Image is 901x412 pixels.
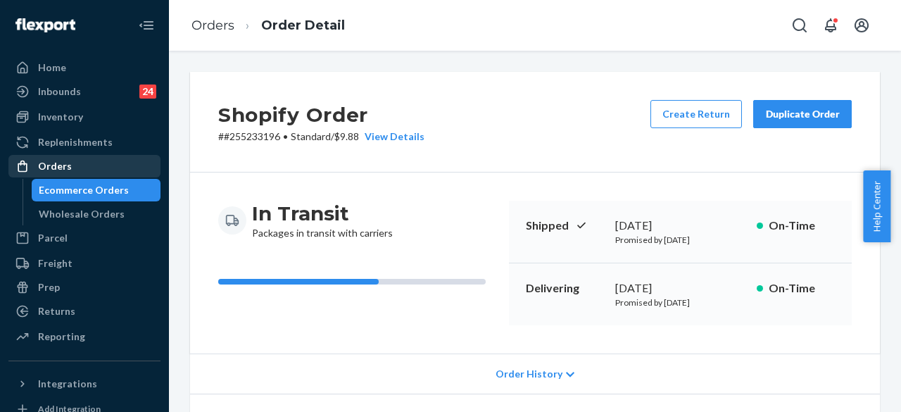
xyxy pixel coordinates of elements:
div: Returns [38,304,75,318]
p: Delivering [526,280,604,296]
div: Prep [38,280,60,294]
a: Wholesale Orders [32,203,161,225]
div: Reporting [38,330,85,344]
span: Order History [496,367,562,381]
div: Wholesale Orders [39,207,125,221]
button: Duplicate Order [753,100,852,128]
div: Orders [38,159,72,173]
button: Help Center [863,170,890,242]
p: On-Time [769,218,835,234]
p: On-Time [769,280,835,296]
a: Orders [8,155,160,177]
div: Ecommerce Orders [39,183,129,197]
span: Standard [291,130,331,142]
p: Shipped [526,218,604,234]
a: Parcel [8,227,160,249]
div: Replenishments [38,135,113,149]
div: Inbounds [38,85,81,99]
button: Close Navigation [132,11,160,39]
button: Create Return [650,100,742,128]
button: Integrations [8,373,160,395]
div: Inventory [38,110,83,124]
button: Open Search Box [786,11,814,39]
div: Freight [38,256,73,270]
ol: breadcrumbs [180,5,356,46]
a: Home [8,56,160,79]
div: 24 [139,85,156,99]
p: Promised by [DATE] [615,296,745,308]
div: [DATE] [615,218,745,234]
button: View Details [359,130,424,144]
div: Integrations [38,377,97,391]
a: Orders [191,18,234,33]
a: Ecommerce Orders [32,179,161,201]
a: Replenishments [8,131,160,154]
button: Open account menu [848,11,876,39]
p: Promised by [DATE] [615,234,745,246]
span: • [283,130,288,142]
a: Freight [8,252,160,275]
p: # #255233196 / $9.88 [218,130,424,144]
a: Order Detail [261,18,345,33]
div: Parcel [38,231,68,245]
h3: In Transit [252,201,393,226]
a: Returns [8,300,160,323]
button: Open notifications [817,11,845,39]
a: Reporting [8,325,160,348]
div: Duplicate Order [765,107,840,121]
div: [DATE] [615,280,745,296]
a: Inventory [8,106,160,128]
a: Prep [8,276,160,299]
div: Home [38,61,66,75]
div: Packages in transit with carriers [252,201,393,240]
a: Inbounds24 [8,80,160,103]
img: Flexport logo [15,18,75,32]
h2: Shopify Order [218,100,424,130]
